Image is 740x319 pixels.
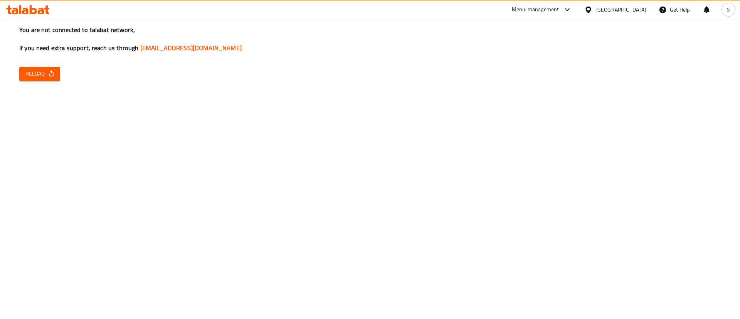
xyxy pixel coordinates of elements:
div: Menu-management [512,5,559,14]
a: [EMAIL_ADDRESS][DOMAIN_NAME] [140,42,242,54]
span: Reload [25,69,54,79]
span: S [727,5,730,14]
div: [GEOGRAPHIC_DATA] [595,5,646,14]
h3: You are not connected to talabat network, If you need extra support, reach us through [19,25,721,52]
button: Reload [19,67,60,81]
